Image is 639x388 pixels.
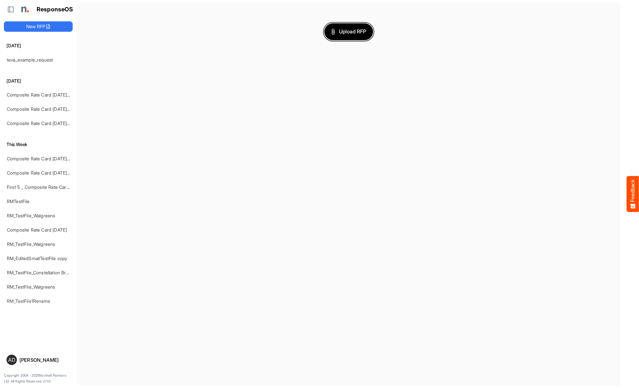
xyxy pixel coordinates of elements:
h6: [DATE] [4,77,73,85]
a: Composite Rate Card [DATE] [7,227,67,233]
a: teva_example_request [7,57,53,63]
span: AD [8,357,15,362]
h6: [DATE] [4,42,73,49]
a: RMTestFile [7,199,30,204]
span: Upload RFP [331,28,366,36]
a: Composite Rate Card [DATE]_smaller [7,106,84,112]
a: Composite Rate Card [DATE]_smaller [7,156,84,161]
h6: This Week [4,141,73,148]
h1: ResponseOS [37,6,73,13]
a: Composite Rate Card [DATE] mapping test_deleted [7,120,113,126]
a: Composite Rate Card [DATE]_smaller [7,92,84,97]
button: Feedback [627,176,639,212]
a: Composite Rate Card [DATE]_smaller [7,170,84,176]
a: RM_TestFile_Constellation Brands - ROS prices [7,270,104,275]
div: [PERSON_NAME] [19,358,70,362]
a: RM_TestFile_Walgreens [7,284,55,290]
p: Copyright 2004 - 2025 Northell Partners Ltd. All Rights Reserved. v 1.1.0 [4,373,73,384]
a: RM_TestFile1Rename [7,298,50,304]
img: Northell [18,3,31,16]
a: RM_TestFile_Walgreens [7,241,55,247]
button: Upload RFP [324,23,373,40]
button: New RFP [4,21,73,32]
a: RM_TestFile_Walgreens [7,213,55,218]
a: First 5 _ Composite Rate Card [DATE] [7,184,85,190]
a: RM_EditedSmallTestFile copy [7,256,67,261]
